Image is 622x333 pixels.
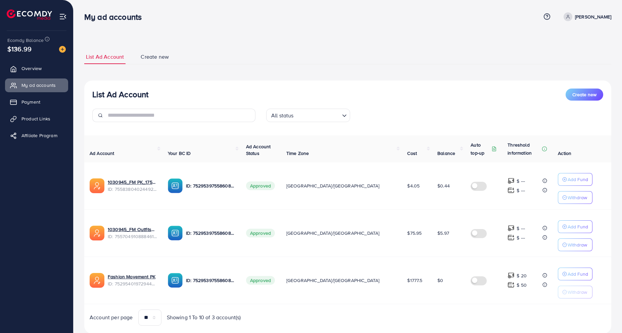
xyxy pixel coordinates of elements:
img: ic-ads-acc.e4c84228.svg [90,178,104,193]
span: $5.97 [437,230,449,236]
p: $ --- [517,186,525,195]
span: Overview [21,65,42,72]
input: Search for option [296,109,339,120]
img: top-up amount [508,187,515,194]
span: Payment [21,99,40,105]
span: Ad Account [90,150,114,157]
button: Add Fund [558,220,592,233]
span: $136.99 [7,44,32,54]
span: $4.05 [407,182,420,189]
p: $ --- [517,177,525,185]
p: Threshold information [508,141,540,157]
p: Withdraw [568,241,587,249]
div: <span class='underline'>1030945_FM PK_1759822596175</span></br>7558380402449235984 [108,179,157,192]
a: Payment [5,95,68,109]
button: Add Fund [558,173,592,186]
span: Create new [141,53,169,61]
button: Create new [566,89,603,101]
span: $0 [437,277,443,284]
img: top-up amount [508,225,515,232]
img: ic-ba-acc.ded83a64.svg [168,178,183,193]
p: [PERSON_NAME] [575,13,611,21]
span: Ecomdy Balance [7,37,44,44]
img: ic-ba-acc.ded83a64.svg [168,226,183,240]
img: top-up amount [508,177,515,184]
p: ID: 7529539755860836369 [186,229,235,237]
p: Auto top-up [471,141,490,157]
span: Affiliate Program [21,132,57,139]
span: Balance [437,150,455,157]
span: ID: 7558380402449235984 [108,186,157,192]
img: top-up amount [508,281,515,288]
img: ic-ba-acc.ded83a64.svg [168,273,183,288]
span: [GEOGRAPHIC_DATA]/[GEOGRAPHIC_DATA] [286,182,380,189]
p: $ --- [517,234,525,242]
p: ID: 7529539755860836369 [186,276,235,284]
img: ic-ads-acc.e4c84228.svg [90,273,104,288]
span: Time Zone [286,150,309,157]
span: Your BC ID [168,150,191,157]
span: Create new [572,91,596,98]
span: $0.44 [437,182,450,189]
a: [PERSON_NAME] [561,12,611,21]
a: 1030945_FM PK_1759822596175 [108,179,157,185]
a: Affiliate Program [5,129,68,142]
span: $75.95 [407,230,422,236]
p: $ 50 [517,281,527,289]
span: [GEOGRAPHIC_DATA]/[GEOGRAPHIC_DATA] [286,230,380,236]
span: ID: 7529540197294407681 [108,280,157,287]
span: Approved [246,229,275,237]
img: top-up amount [508,272,515,279]
span: [GEOGRAPHIC_DATA]/[GEOGRAPHIC_DATA] [286,277,380,284]
span: List Ad Account [86,53,124,61]
p: $ 20 [517,272,527,280]
h3: My ad accounts [84,12,147,22]
span: Product Links [21,115,50,122]
span: ID: 7557049108884619282 [108,233,157,240]
img: menu [59,13,67,20]
span: Action [558,150,571,157]
span: All status [270,111,295,120]
div: Search for option [266,109,350,122]
div: <span class='underline'>1030945_FM Outfits_1759512825336</span></br>7557049108884619282 [108,226,157,240]
span: Approved [246,181,275,190]
img: logo [7,9,52,20]
p: Add Fund [568,175,588,183]
img: ic-ads-acc.e4c84228.svg [90,226,104,240]
p: Withdraw [568,288,587,296]
button: Withdraw [558,238,592,251]
button: Withdraw [558,191,592,204]
span: Cost [407,150,417,157]
span: My ad accounts [21,82,56,89]
p: ID: 7529539755860836369 [186,182,235,190]
a: 1030945_FM Outfits_1759512825336 [108,226,157,233]
button: Add Fund [558,268,592,280]
span: Ad Account Status [246,143,271,157]
p: Add Fund [568,223,588,231]
iframe: Chat [593,303,617,328]
img: image [59,46,66,53]
a: Fashion Movement PK [108,273,155,280]
span: Approved [246,276,275,285]
a: Overview [5,62,68,75]
p: $ --- [517,224,525,232]
div: <span class='underline'>Fashion Movement PK</span></br>7529540197294407681 [108,273,157,287]
img: top-up amount [508,234,515,241]
span: Showing 1 To 10 of 3 account(s) [167,314,241,321]
a: Product Links [5,112,68,125]
span: Account per page [90,314,133,321]
button: Withdraw [558,286,592,298]
span: $1777.5 [407,277,422,284]
a: My ad accounts [5,78,68,92]
h3: List Ad Account [92,90,148,99]
p: Add Fund [568,270,588,278]
p: Withdraw [568,193,587,202]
